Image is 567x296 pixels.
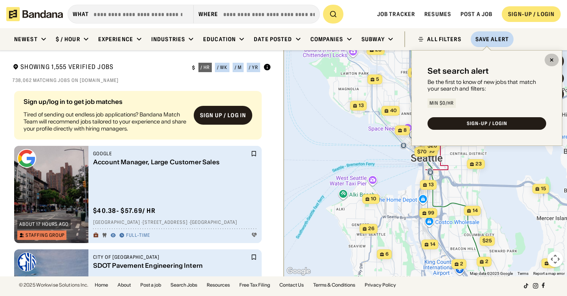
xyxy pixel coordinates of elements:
[541,185,546,192] span: 15
[203,36,236,43] div: Education
[171,283,197,287] a: Search Jobs
[239,283,270,287] a: Free Tax Filing
[368,225,374,232] span: 26
[151,36,185,43] div: Industries
[376,76,379,83] span: 5
[286,266,312,276] img: Google
[279,283,304,287] a: Contact Us
[310,36,343,43] div: Companies
[17,149,36,168] img: Google logo
[26,233,64,238] div: Staffing Group
[428,143,437,149] span: $26
[56,36,80,43] div: $ / hour
[404,127,407,134] span: 8
[424,11,451,18] a: Resumes
[385,251,389,258] span: 6
[428,210,434,216] span: 99
[365,283,396,287] a: Privacy Policy
[13,63,186,73] div: Showing 1,555 Verified Jobs
[286,266,312,276] a: Open this area in Google Maps (opens a new window)
[93,262,249,269] div: SDOT Pavement Engineering Intern
[140,283,161,287] a: Post a job
[427,36,461,42] div: ALL FILTERS
[235,65,242,70] div: / m
[417,149,427,154] span: $70
[470,271,513,276] span: Map data ©2025 Google
[6,7,63,21] img: Bandana logotype
[430,241,435,248] span: 14
[460,261,463,267] span: 2
[517,271,528,276] a: Terms (opens in new tab)
[19,283,88,287] div: © 2025 Workwise Solutions Inc.
[508,11,554,18] div: SIGN-UP / LOGIN
[475,161,482,167] span: 23
[473,207,478,214] span: 14
[390,107,397,114] span: 40
[428,79,546,92] div: Be the first to know of new jobs that match your search and filters:
[429,101,454,105] div: Min $0/hr
[24,98,187,111] div: Sign up/log in to get job matches
[377,11,415,18] a: Job Tracker
[13,77,271,84] div: 738,062 matching jobs on [DOMAIN_NAME]
[95,283,108,287] a: Home
[98,36,133,43] div: Experience
[93,254,249,260] div: City of [GEOGRAPHIC_DATA]
[249,65,258,70] div: / yr
[485,258,488,265] span: 2
[461,11,492,18] a: Post a job
[425,148,435,154] span: 985
[24,111,187,133] div: Tired of sending out endless job applications? Bandana Match Team will recommend jobs tailored to...
[375,47,382,53] span: 28
[371,196,376,202] span: 10
[14,36,38,43] div: Newest
[93,158,249,166] div: Account Manager, Large Customer Sales
[483,238,492,243] span: $25
[533,271,565,276] a: Report a map error
[547,251,563,267] button: Map camera controls
[192,65,195,71] div: $
[428,66,489,76] div: Set search alert
[207,283,230,287] a: Resources
[93,151,249,157] div: Google
[217,65,228,70] div: / wk
[19,222,69,227] div: about 17 hours ago
[200,65,210,70] div: / hr
[17,252,36,271] img: City of Seattle logo
[13,88,271,276] div: grid
[475,36,509,43] div: Save Alert
[359,102,364,109] span: 13
[313,283,355,287] a: Terms & Conditions
[126,232,150,239] div: Full-time
[429,182,434,188] span: 13
[254,36,292,43] div: Date Posted
[200,112,246,119] div: Sign up / Log in
[73,11,89,18] div: what
[467,121,507,126] div: SIGN-UP / LOGIN
[93,207,156,215] div: $ 40.38 - $57.69 / hr
[198,11,218,18] div: Where
[117,283,131,287] a: About
[361,36,385,43] div: Subway
[93,220,257,226] div: [GEOGRAPHIC_DATA] · [STREET_ADDRESS] · [GEOGRAPHIC_DATA]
